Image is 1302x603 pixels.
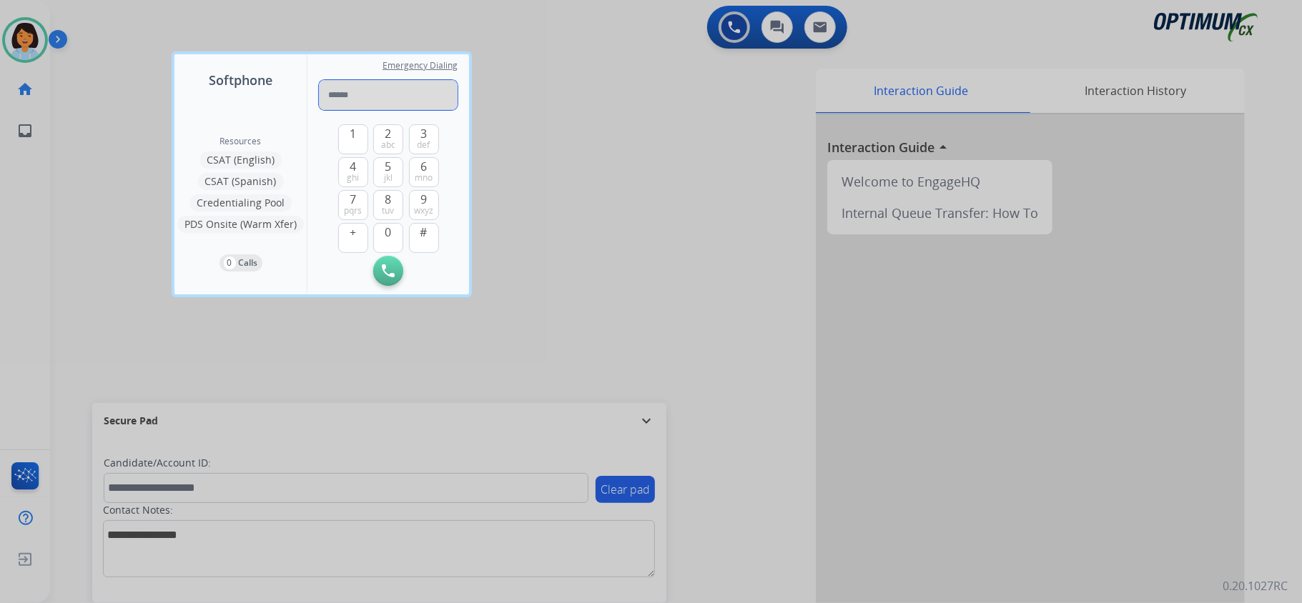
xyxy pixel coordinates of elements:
button: # [409,223,439,253]
span: 2 [385,125,392,142]
span: Resources [220,136,262,147]
span: # [420,224,428,241]
span: 5 [385,158,392,175]
button: 0Calls [220,254,262,271]
span: tuv [383,205,395,216]
button: CSAT (Spanish) [198,173,284,190]
span: wxyz [414,205,433,216]
img: call-button [382,264,395,277]
p: 0.20.1027RC [1223,577,1288,594]
span: 4 [350,158,356,175]
button: 3def [409,124,439,154]
button: 7pqrs [338,190,368,220]
span: 6 [420,158,427,175]
span: 9 [420,191,427,208]
button: 8tuv [373,190,403,220]
button: CSAT (English) [199,151,282,169]
span: Softphone [209,70,272,90]
button: 6mno [409,157,439,187]
button: 2abc [373,124,403,154]
span: pqrs [344,205,362,216]
button: Credentialing Pool [189,194,292,211]
button: 5jkl [373,157,403,187]
span: def [418,139,430,151]
span: abc [381,139,395,151]
span: mno [415,172,433,184]
button: PDS Onsite (Warm Xfer) [177,216,304,233]
span: Emergency Dialing [383,60,458,71]
p: Calls [239,256,258,269]
button: + [338,223,368,253]
span: 0 [385,224,392,241]
button: 0 [373,223,403,253]
span: 3 [420,125,427,142]
span: jkl [384,172,393,184]
span: 7 [350,191,356,208]
span: + [350,224,356,241]
span: ghi [347,172,359,184]
span: 8 [385,191,392,208]
span: 1 [350,125,356,142]
button: 4ghi [338,157,368,187]
button: 9wxyz [409,190,439,220]
button: 1 [338,124,368,154]
p: 0 [224,256,236,269]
